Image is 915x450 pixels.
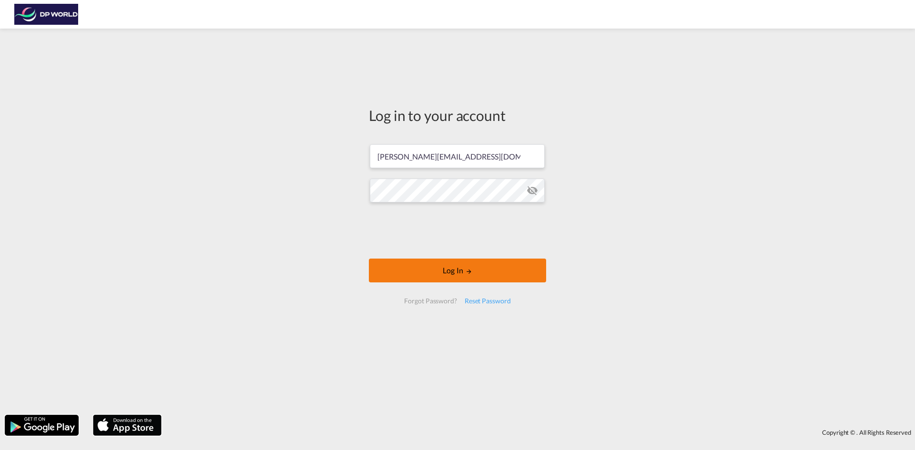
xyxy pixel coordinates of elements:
[527,185,538,196] md-icon: icon-eye-off
[166,424,915,440] div: Copyright © . All Rights Reserved
[370,144,545,168] input: Enter email/phone number
[400,292,460,310] div: Forgot Password?
[369,105,546,125] div: Log in to your account
[92,414,163,437] img: apple.png
[385,212,530,249] iframe: reCAPTCHA
[461,292,515,310] div: Reset Password
[369,259,546,282] button: LOGIN
[14,4,79,25] img: c08ca190194411f088ed0f3ba295208c.png
[4,414,80,437] img: google.png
